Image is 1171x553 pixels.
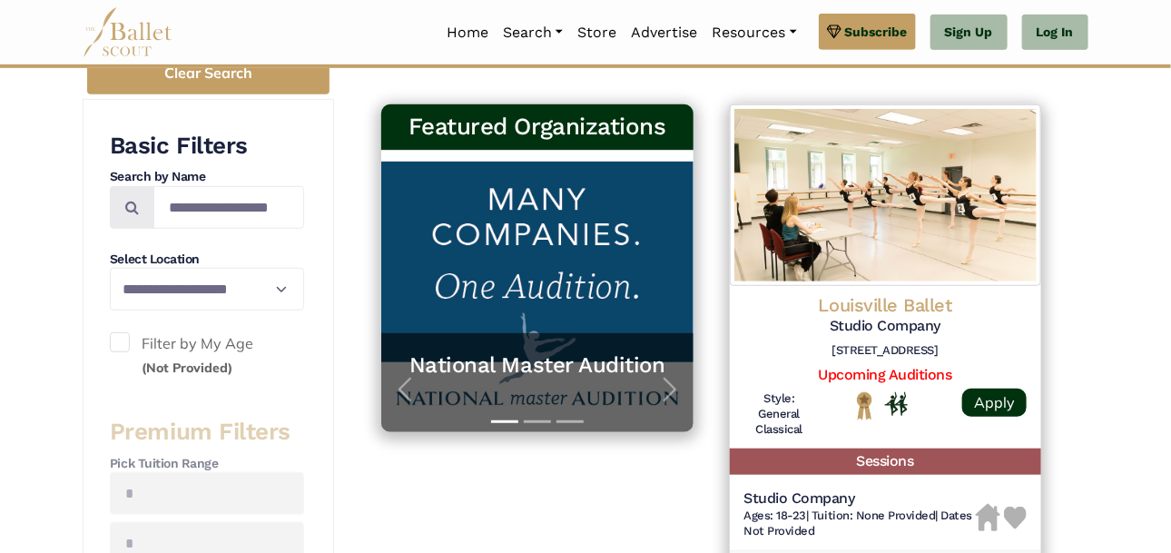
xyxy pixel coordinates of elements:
[1004,507,1027,529] img: Heart
[744,509,973,538] span: Dates Not Provided
[812,509,935,522] span: Tuition: None Provided
[962,389,1027,417] a: Apply
[624,14,704,52] a: Advertise
[110,417,304,448] h3: Premium Filters
[110,251,304,269] h4: Select Location
[396,112,679,143] h3: Featured Organizations
[976,504,1000,531] img: Housing Unavailable
[827,22,841,42] img: gem.svg
[845,22,908,42] span: Subscribe
[153,186,304,229] input: Search by names...
[556,411,584,432] button: Slide 3
[142,360,232,376] small: (Not Provided)
[744,509,977,539] h6: | |
[399,351,675,380] a: National Master Audition
[1022,15,1088,51] a: Log In
[744,391,815,438] h6: Style: General Classical
[744,489,977,509] h5: Studio Company
[744,509,807,522] span: Ages: 18-23
[744,317,1028,336] h5: Studio Company
[110,332,304,379] label: Filter by My Age
[110,455,304,473] h4: Pick Tuition Range
[87,54,330,94] button: Clear Search
[819,14,916,50] a: Subscribe
[491,411,518,432] button: Slide 1
[570,14,624,52] a: Store
[744,293,1028,317] h4: Louisville Ballet
[704,14,803,52] a: Resources
[730,449,1042,475] h5: Sessions
[110,168,304,186] h4: Search by Name
[885,392,908,416] img: In Person
[496,14,570,52] a: Search
[819,366,952,383] a: Upcoming Auditions
[744,343,1028,359] h6: [STREET_ADDRESS]
[853,391,876,420] img: National
[730,104,1042,286] img: Logo
[930,15,1008,51] a: Sign Up
[524,411,551,432] button: Slide 2
[110,131,304,162] h3: Basic Filters
[439,14,496,52] a: Home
